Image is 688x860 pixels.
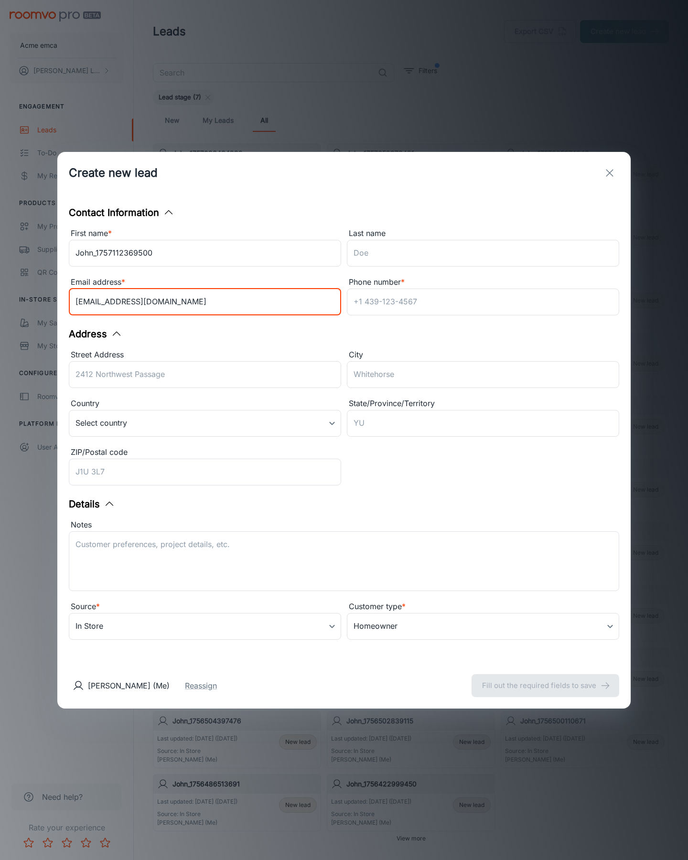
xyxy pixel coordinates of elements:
[69,497,115,511] button: Details
[69,289,341,315] input: myname@example.com
[69,240,341,267] input: John
[600,163,619,183] button: exit
[69,164,158,182] h1: Create new lead
[347,361,619,388] input: Whitehorse
[347,276,619,289] div: Phone number
[69,410,341,437] div: Select country
[69,459,341,485] input: J1U 3L7
[69,349,341,361] div: Street Address
[69,613,341,640] div: In Store
[69,205,174,220] button: Contact Information
[69,276,341,289] div: Email address
[69,601,341,613] div: Source
[347,601,619,613] div: Customer type
[347,398,619,410] div: State/Province/Territory
[347,227,619,240] div: Last name
[88,680,170,691] p: [PERSON_NAME] (Me)
[347,410,619,437] input: YU
[347,349,619,361] div: City
[69,446,341,459] div: ZIP/Postal code
[69,227,341,240] div: First name
[347,289,619,315] input: +1 439-123-4567
[69,327,122,341] button: Address
[69,361,341,388] input: 2412 Northwest Passage
[347,613,619,640] div: Homeowner
[69,398,341,410] div: Country
[347,240,619,267] input: Doe
[185,680,217,691] button: Reassign
[69,519,619,531] div: Notes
